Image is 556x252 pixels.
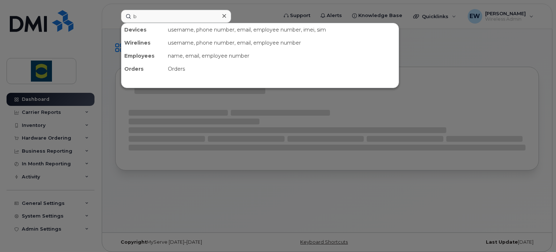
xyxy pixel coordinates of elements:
[121,36,165,49] div: Wirelines
[165,62,399,75] div: Orders
[165,49,399,62] div: name, email, employee number
[165,23,399,36] div: username, phone number, email, employee number, imei, sim
[121,23,165,36] div: Devices
[121,62,165,75] div: Orders
[165,36,399,49] div: username, phone number, email, employee number
[121,49,165,62] div: Employees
